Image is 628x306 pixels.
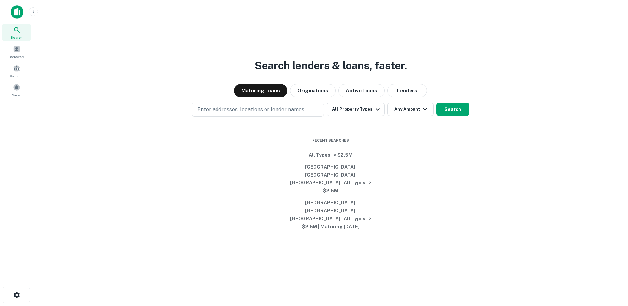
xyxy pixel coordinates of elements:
button: [GEOGRAPHIC_DATA], [GEOGRAPHIC_DATA], [GEOGRAPHIC_DATA] | All Types | > $2.5M | Maturing [DATE] [281,197,380,232]
span: Search [11,35,23,40]
a: Search [2,24,31,41]
button: Originations [290,84,336,97]
button: All Types | > $2.5M [281,149,380,161]
button: Any Amount [387,103,434,116]
button: Maturing Loans [234,84,287,97]
button: Active Loans [338,84,385,97]
button: Enter addresses, locations or lender names [192,103,324,117]
p: Enter addresses, locations or lender names [197,106,304,114]
a: Saved [2,81,31,99]
span: Borrowers [9,54,24,59]
button: [GEOGRAPHIC_DATA], [GEOGRAPHIC_DATA], [GEOGRAPHIC_DATA] | All Types | > $2.5M [281,161,380,197]
a: Borrowers [2,43,31,61]
button: All Property Types [327,103,384,116]
span: Saved [12,92,22,98]
button: Lenders [387,84,427,97]
h3: Search lenders & loans, faster. [255,58,407,74]
button: Search [436,103,469,116]
span: Contacts [10,73,23,78]
a: Contacts [2,62,31,80]
img: capitalize-icon.png [11,5,23,19]
span: Recent Searches [281,138,380,143]
iframe: Chat Widget [595,253,628,285]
